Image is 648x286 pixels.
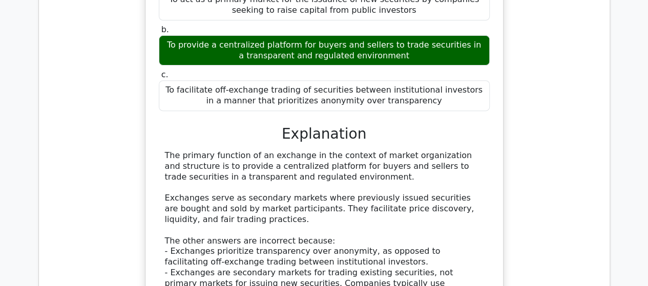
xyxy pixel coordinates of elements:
span: b. [161,25,169,34]
div: To provide a centralized platform for buyers and sellers to trade securities in a transparent and... [159,35,490,66]
span: c. [161,70,169,79]
h3: Explanation [165,125,484,143]
div: To facilitate off-exchange trading of securities between institutional investors in a manner that... [159,80,490,111]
